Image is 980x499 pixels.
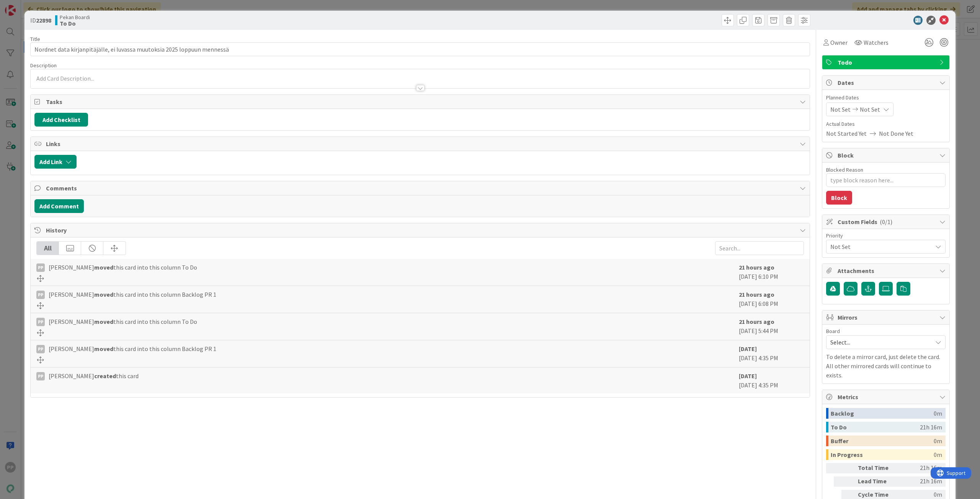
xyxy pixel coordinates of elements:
[34,199,84,213] button: Add Comment
[830,105,851,114] span: Not Set
[715,241,804,255] input: Search...
[49,344,216,353] span: [PERSON_NAME] this card into this column Backlog PR 1
[36,16,51,24] b: 22898
[860,105,880,114] span: Not Set
[49,290,216,299] span: [PERSON_NAME] this card into this column Backlog PR 1
[838,217,936,226] span: Custom Fields
[739,291,774,298] b: 21 hours ago
[838,58,936,67] span: Todo
[826,191,852,205] button: Block
[838,266,936,275] span: Attachments
[920,422,942,432] div: 21h 16m
[858,463,900,473] div: Total Time
[60,20,90,26] b: To Do
[34,155,77,169] button: Add Link
[831,422,920,432] div: To Do
[94,291,113,298] b: moved
[37,242,59,255] div: All
[34,113,88,127] button: Add Checklist
[94,372,116,380] b: created
[826,233,946,238] div: Priority
[49,371,139,380] span: [PERSON_NAME] this card
[880,218,892,226] span: ( 0/1 )
[826,129,867,138] span: Not Started Yet
[30,36,40,42] label: Title
[831,449,934,460] div: In Progress
[36,345,45,353] div: PP
[46,97,796,106] span: Tasks
[49,263,197,272] span: [PERSON_NAME] this card into this column To Do
[46,226,796,235] span: History
[831,436,934,446] div: Buffer
[94,318,113,325] b: moved
[30,42,810,56] input: type card name here...
[739,263,774,271] b: 21 hours ago
[36,263,45,272] div: PP
[739,290,804,309] div: [DATE] 6:08 PM
[934,436,942,446] div: 0m
[30,62,57,69] span: Description
[46,184,796,193] span: Comments
[903,463,942,473] div: 21h 16m
[830,337,928,348] span: Select...
[826,352,946,380] p: To delete a mirror card, just delete the card. All other mirrored cards will continue to exists.
[826,120,946,128] span: Actual Dates
[826,328,840,334] span: Board
[826,166,863,173] label: Blocked Reason
[838,313,936,322] span: Mirrors
[739,344,804,363] div: [DATE] 4:35 PM
[858,476,900,487] div: Lead Time
[94,345,113,353] b: moved
[934,408,942,419] div: 0m
[838,151,936,160] span: Block
[46,139,796,148] span: Links
[16,1,35,10] span: Support
[826,94,946,102] span: Planned Dates
[838,392,936,401] span: Metrics
[879,129,913,138] span: Not Done Yet
[739,372,757,380] b: [DATE]
[830,241,928,252] span: Not Set
[934,449,942,460] div: 0m
[830,38,848,47] span: Owner
[36,318,45,326] div: PP
[739,263,804,282] div: [DATE] 6:10 PM
[49,317,197,326] span: [PERSON_NAME] this card into this column To Do
[903,476,942,487] div: 21h 16m
[864,38,889,47] span: Watchers
[739,345,757,353] b: [DATE]
[36,372,45,380] div: PP
[739,317,804,336] div: [DATE] 5:44 PM
[838,78,936,87] span: Dates
[60,14,90,20] span: Pekan Boardi
[831,408,934,419] div: Backlog
[94,263,113,271] b: moved
[30,16,51,25] span: ID
[739,371,804,390] div: [DATE] 4:35 PM
[36,291,45,299] div: PP
[739,318,774,325] b: 21 hours ago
